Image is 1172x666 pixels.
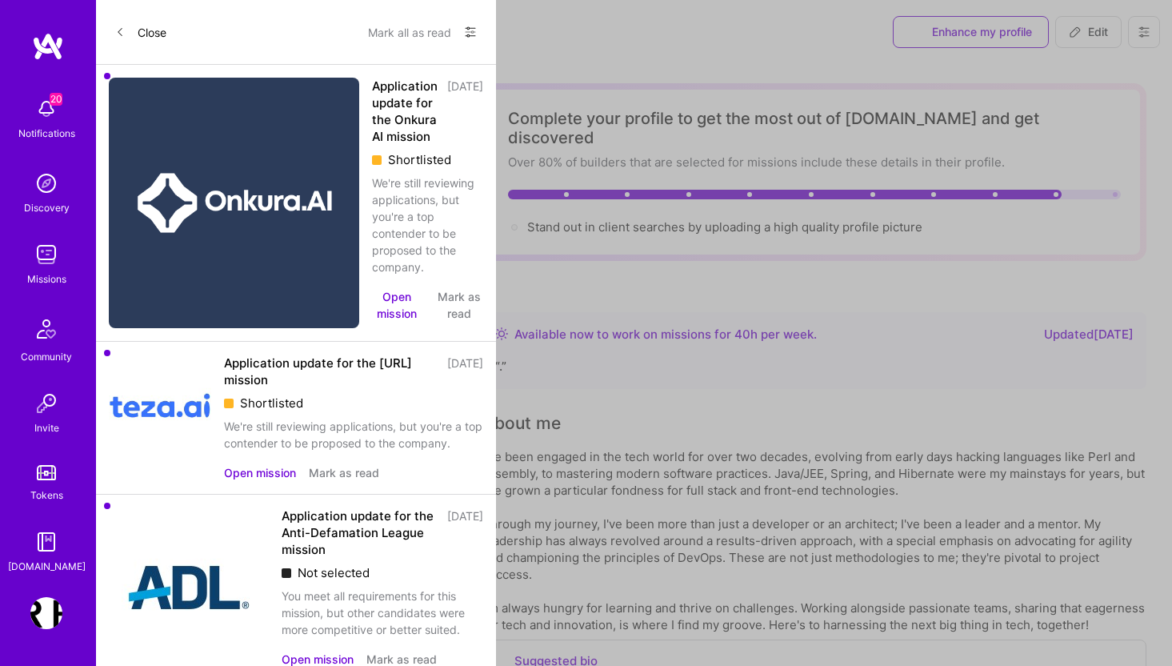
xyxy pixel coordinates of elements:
[109,78,359,328] img: Company Logo
[224,418,483,451] div: We're still reviewing applications, but you're a top contender to be proposed to the company.
[368,19,451,45] button: Mark all as read
[372,78,438,145] div: Application update for the Onkura AI mission
[282,564,483,581] div: Not selected
[50,93,62,106] span: 20
[447,78,483,145] div: [DATE]
[30,93,62,125] img: bell
[37,465,56,480] img: tokens
[18,125,75,142] div: Notifications
[372,175,483,275] div: We're still reviewing applications, but you're a top contender to be proposed to the company.
[447,508,483,558] div: [DATE]
[447,355,483,388] div: [DATE]
[30,239,62,271] img: teamwork
[309,464,379,481] button: Mark as read
[26,597,66,629] a: Terr.ai: Building an Innovative Real Estate Platform
[282,588,483,638] div: You meet all requirements for this mission, but other candidates were more competitive or better ...
[21,348,72,365] div: Community
[30,526,62,558] img: guide book
[8,558,86,575] div: [DOMAIN_NAME]
[115,19,166,45] button: Close
[372,288,422,322] button: Open mission
[434,288,483,322] button: Mark as read
[32,32,64,61] img: logo
[109,355,211,457] img: Company Logo
[224,355,438,388] div: Application update for the [URL] mission
[24,199,70,216] div: Discovery
[282,508,438,558] div: Application update for the Anti-Defamation League mission
[30,387,62,419] img: Invite
[30,597,62,629] img: Terr.ai: Building an Innovative Real Estate Platform
[27,271,66,287] div: Missions
[34,419,59,436] div: Invite
[27,310,66,348] img: Community
[372,151,483,168] div: Shortlisted
[30,487,63,504] div: Tokens
[224,395,483,411] div: Shortlisted
[30,167,62,199] img: discovery
[224,464,296,481] button: Open mission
